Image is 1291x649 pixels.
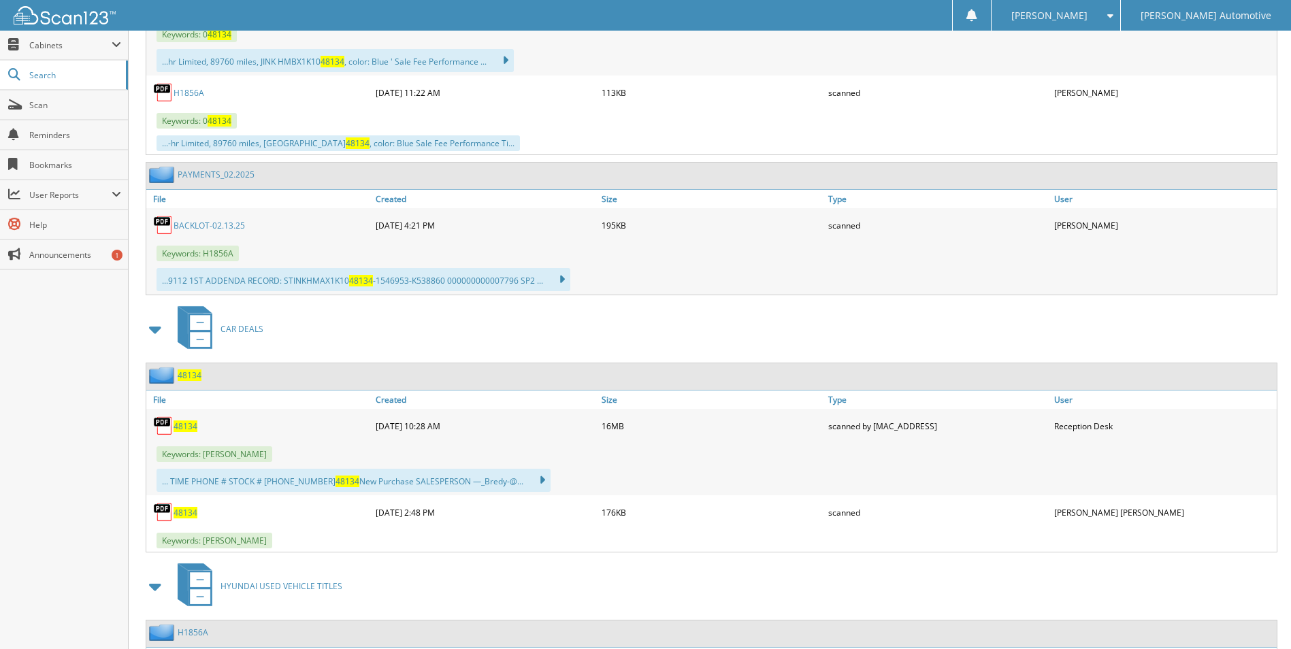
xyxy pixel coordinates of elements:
div: scanned [825,212,1051,239]
span: Scan [29,99,121,111]
span: Keywords: [PERSON_NAME] [157,446,272,462]
div: ...-hr Limited, 89760 miles, [GEOGRAPHIC_DATA] , color: Blue Sale Fee Performance Ti... [157,135,520,151]
span: [PERSON_NAME] Automotive [1141,12,1271,20]
div: ... TIME PHONE # STOCK # [PHONE_NUMBER] New Purchase SALESPERSON —_Bredy-@... [157,469,551,492]
a: Size [598,190,824,208]
img: folder2.png [149,166,178,183]
a: 48134 [174,507,197,518]
img: folder2.png [149,624,178,641]
span: 48134 [208,115,231,127]
a: H1856A [174,87,204,99]
a: User [1051,190,1277,208]
div: Reception Desk [1051,412,1277,439]
div: [DATE] 4:21 PM [372,212,598,239]
img: folder2.png [149,367,178,384]
a: PAYMENTS_02.2025 [178,169,255,180]
iframe: Chat Widget [1223,584,1291,649]
div: scanned [825,79,1051,106]
div: [PERSON_NAME] [1051,79,1277,106]
span: CAR DEALS [220,323,263,335]
div: 16MB [598,412,824,439]
span: Announcements [29,249,121,261]
a: CAR DEALS [169,302,263,356]
span: Search [29,69,119,81]
span: 48134 [336,476,359,487]
span: 48134 [321,56,344,67]
div: 113KB [598,79,824,106]
div: scanned by [MAC_ADDRESS] [825,412,1051,439]
div: [DATE] 11:22 AM [372,79,598,106]
div: 1 [112,250,122,261]
span: [PERSON_NAME] [1011,12,1088,20]
span: Reminders [29,129,121,141]
span: Keywords: H1856A [157,246,239,261]
span: Bookmarks [29,159,121,171]
a: User [1051,390,1277,409]
a: Size [598,390,824,409]
div: [DATE] 10:28 AM [372,412,598,439]
div: ...9112 1ST ADDENDA RECORD: STINKHMAX1K10 -1546953-K538860 000000000007796 SP2 ... [157,268,570,291]
div: 176KB [598,499,824,526]
a: H1856A [178,627,208,638]
div: [PERSON_NAME] [PERSON_NAME] [1051,499,1277,526]
a: File [146,390,372,409]
span: HYUNDAI USED VEHICLE TITLES [220,580,342,592]
a: Type [825,190,1051,208]
a: 48134 [178,369,201,381]
span: Help [29,219,121,231]
div: 195KB [598,212,824,239]
img: PDF.png [153,215,174,235]
span: Keywords: 0 [157,27,237,42]
img: PDF.png [153,502,174,522]
span: 48134 [349,275,373,286]
div: [PERSON_NAME] [1051,212,1277,239]
img: PDF.png [153,416,174,436]
a: BACKLOT-02.13.25 [174,220,245,231]
span: Keywords: [PERSON_NAME] [157,533,272,548]
span: User Reports [29,189,112,201]
a: HYUNDAI USED VEHICLE TITLES [169,559,342,613]
div: scanned [825,499,1051,526]
div: ...hr Limited, 89760 miles, JINK HMBX1K10 , color: Blue ' Sale Fee Performance ... [157,49,514,72]
a: Created [372,190,598,208]
a: 48134 [174,420,197,432]
span: Keywords: 0 [157,113,237,129]
a: Created [372,390,598,409]
a: Type [825,390,1051,409]
span: 48134 [346,137,370,149]
div: [DATE] 2:48 PM [372,499,598,526]
img: scan123-logo-white.svg [14,6,116,24]
span: 48134 [208,29,231,40]
a: File [146,190,372,208]
img: PDF.png [153,82,174,103]
span: Cabinets [29,39,112,51]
